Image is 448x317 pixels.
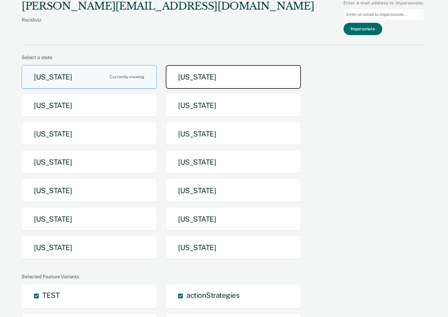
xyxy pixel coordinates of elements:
[22,274,424,280] div: Selected Feature Variants
[22,94,157,117] button: [US_STATE]
[344,23,382,35] button: Impersonate
[166,122,301,146] button: [US_STATE]
[22,179,157,202] button: [US_STATE]
[22,150,157,174] button: [US_STATE]
[22,207,157,231] button: [US_STATE]
[344,9,424,20] input: Enter an email to impersonate...
[22,122,157,146] button: [US_STATE]
[22,236,157,259] button: [US_STATE]
[186,291,239,299] span: actionStrategies
[22,55,424,60] div: Select a state
[166,150,301,174] button: [US_STATE]
[166,65,301,89] button: [US_STATE]
[166,207,301,231] button: [US_STATE]
[22,17,314,32] div: Recidiviz
[166,179,301,202] button: [US_STATE]
[166,94,301,117] button: [US_STATE]
[22,65,157,89] button: [US_STATE]
[42,291,59,299] span: TEST
[166,236,301,259] button: [US_STATE]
